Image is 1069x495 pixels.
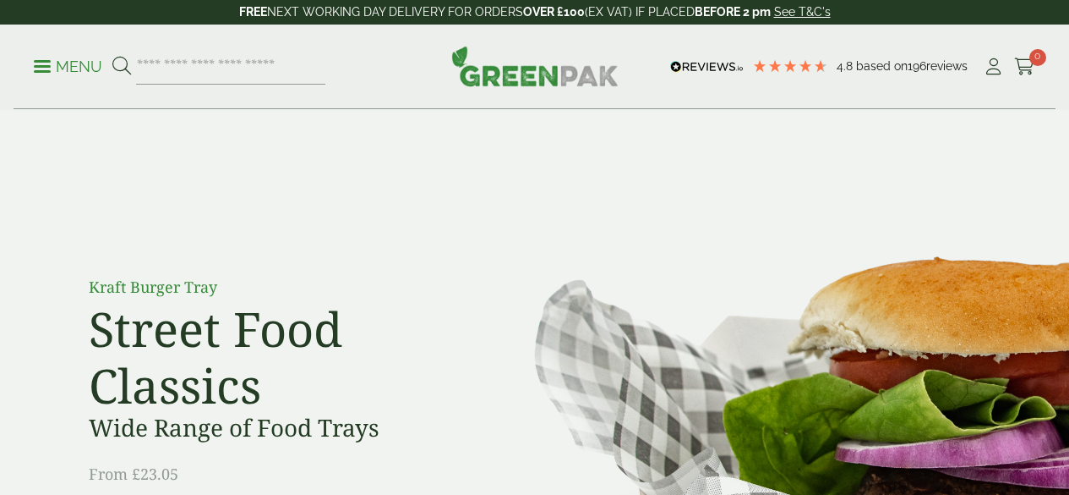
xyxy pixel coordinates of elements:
[89,300,469,414] h2: Street Food Classics
[89,464,178,484] span: From £23.05
[89,276,469,299] p: Kraft Burger Tray
[926,59,968,73] span: reviews
[856,59,908,73] span: Based on
[523,5,585,19] strong: OVER £100
[670,61,744,73] img: REVIEWS.io
[1014,54,1035,80] a: 0
[89,414,469,443] h3: Wide Range of Food Trays
[1014,58,1035,75] i: Cart
[752,58,828,74] div: 4.79 Stars
[774,5,831,19] a: See T&C's
[837,59,856,73] span: 4.8
[34,57,102,77] p: Menu
[239,5,267,19] strong: FREE
[983,58,1004,75] i: My Account
[34,57,102,74] a: Menu
[1029,49,1046,66] span: 0
[908,59,926,73] span: 196
[451,46,619,86] img: GreenPak Supplies
[695,5,771,19] strong: BEFORE 2 pm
